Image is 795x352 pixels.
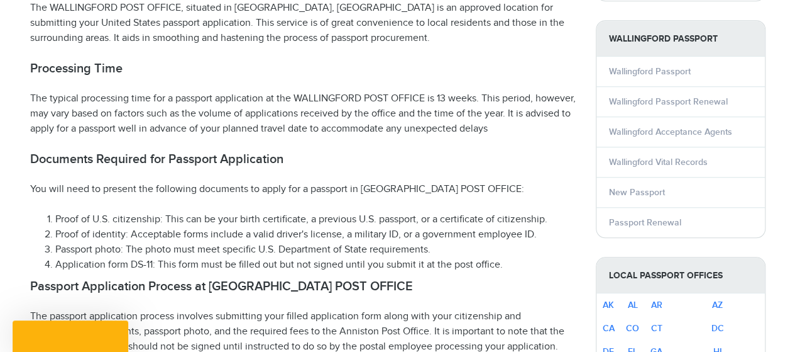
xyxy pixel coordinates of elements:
a: AL [628,300,638,310]
a: Passport Renewal [609,217,681,228]
a: Wallingford Passport Renewal [609,96,728,107]
p: The WALLINGFORD POST OFFICE, situated in [GEOGRAPHIC_DATA], [GEOGRAPHIC_DATA] is an approved loca... [30,1,577,46]
li: Application form DS-11: This form must be filled out but not signed until you submit it at the po... [55,258,577,273]
p: The typical processing time for a passport application at the WALLINGFORD POST OFFICE is 13 weeks... [30,91,577,137]
li: Passport photo: The photo must meet specific U.S. Department of State requirements. [55,242,577,258]
a: New Passport [609,187,665,198]
p: You will need to present the following documents to apply for a passport in [GEOGRAPHIC_DATA] POS... [30,182,577,197]
a: Wallingford Acceptance Agents [609,127,732,137]
h2: Documents Required for Passport Application [30,152,577,167]
li: Proof of identity: Acceptable forms include a valid driver's license, a military ID, or a governm... [55,227,577,242]
a: AK [603,300,614,310]
a: AR [651,300,662,310]
a: Wallingford Vital Records [609,157,708,167]
strong: Wallingford Passport [596,21,765,57]
strong: Local Passport Offices [596,258,765,293]
a: Wallingford Passport [609,66,691,77]
a: CA [603,323,615,334]
h2: Processing Time [30,61,577,76]
a: AZ [712,300,723,310]
li: Proof of U.S. citizenship: This can be your birth certificate, a previous U.S. passport, or a cer... [55,212,577,227]
h2: Passport Application Process at [GEOGRAPHIC_DATA] POST OFFICE [30,279,577,294]
a: CT [651,323,662,334]
a: DC [711,323,724,334]
a: CO [626,323,639,334]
